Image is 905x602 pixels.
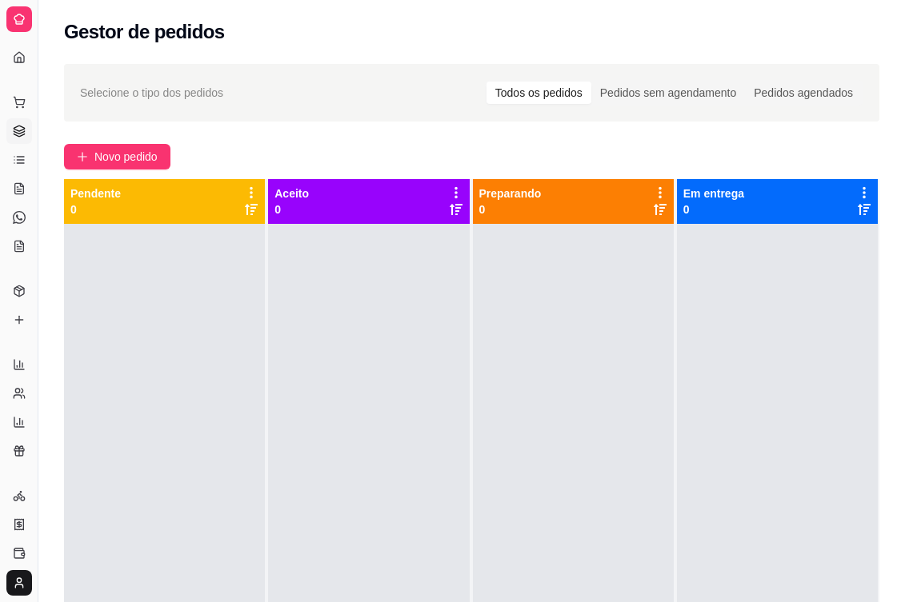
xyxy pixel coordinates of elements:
p: Pendente [70,185,121,201]
div: Todos os pedidos [487,82,591,104]
span: Novo pedido [94,148,158,165]
div: Pedidos agendados [745,82,862,104]
p: Preparando [479,185,542,201]
h2: Gestor de pedidos [64,19,225,45]
p: 0 [274,201,309,217]
p: Em entrega [683,185,744,201]
p: Aceito [274,185,309,201]
div: Pedidos sem agendamento [591,82,745,104]
span: Selecione o tipo dos pedidos [80,84,223,102]
p: 0 [683,201,744,217]
p: 0 [70,201,121,217]
p: 0 [479,201,542,217]
span: plus [77,151,88,162]
button: Novo pedido [64,144,170,169]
